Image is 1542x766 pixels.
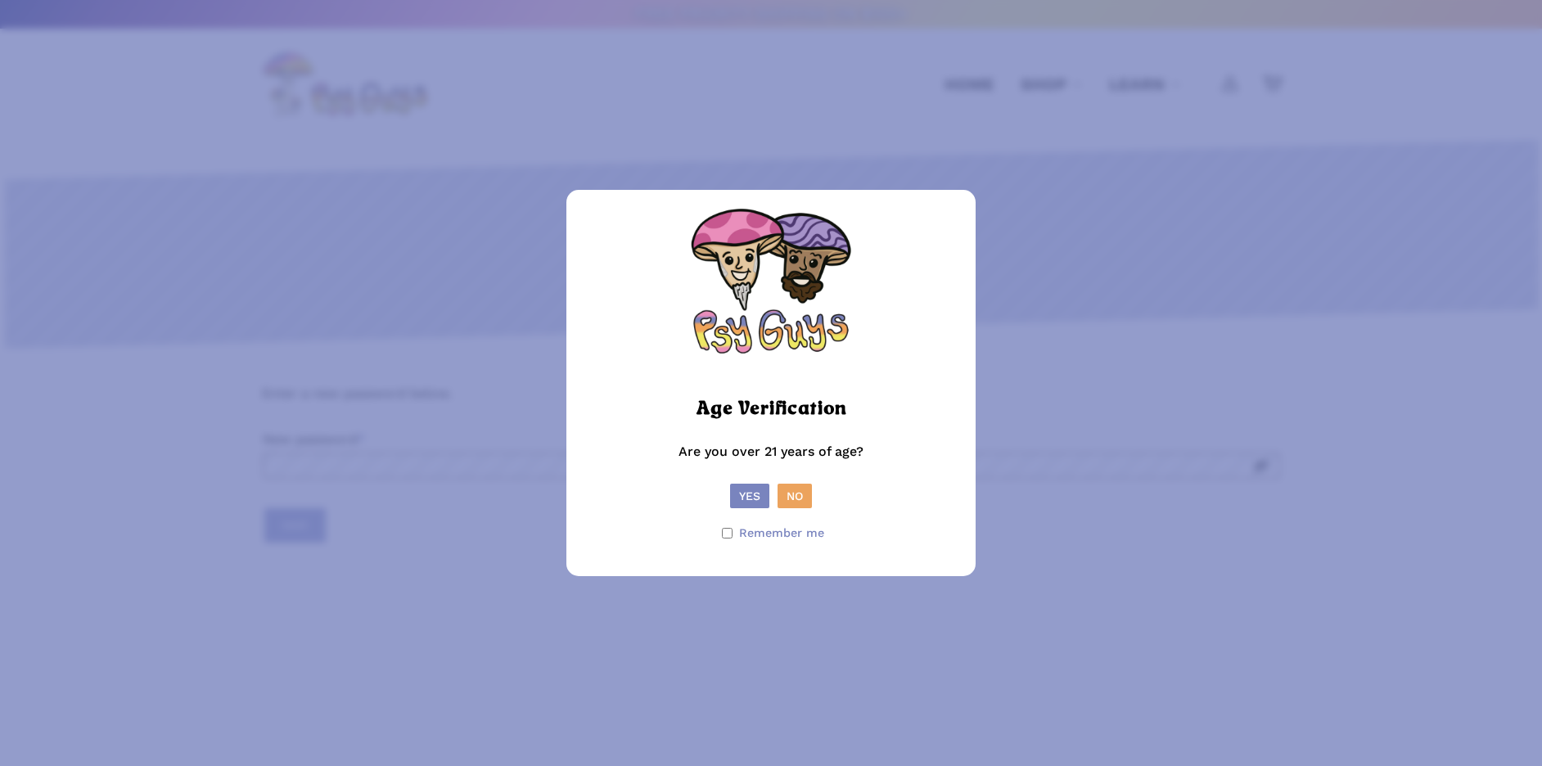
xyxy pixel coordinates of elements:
button: No [778,484,812,508]
span: Remember me [739,521,824,545]
h2: Age Verification [697,391,846,427]
button: Yes [730,484,769,508]
input: Remember me [722,528,733,538]
p: Are you over 21 years of age? [583,440,959,484]
img: Psy Guys Logo [689,206,853,370]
